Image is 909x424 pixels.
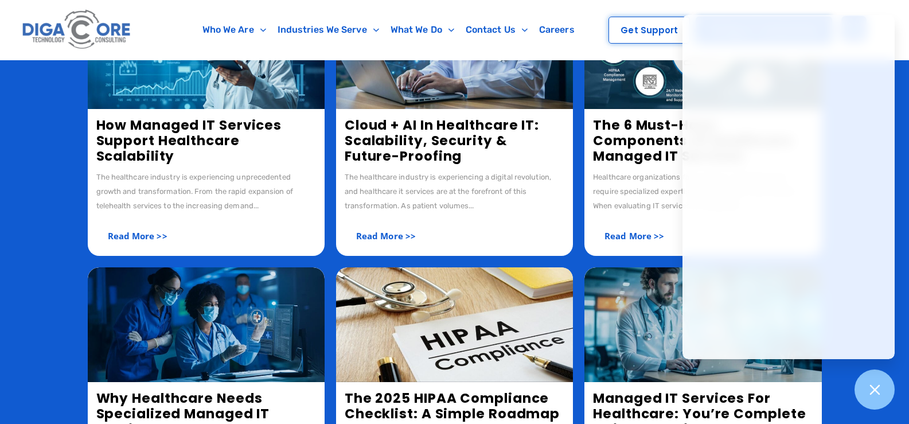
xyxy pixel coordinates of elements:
a: Read More >> [345,224,427,247]
div: The healthcare industry is experiencing unprecedented growth and transformation. From the rapid e... [96,170,316,213]
a: Contact Us [460,17,533,43]
a: Get Support [608,17,690,44]
a: What We Do [385,17,460,43]
a: Read More >> [96,224,179,247]
a: Industries We Serve [272,17,385,43]
a: Cloud + AI in Healthcare IT: Scalability, Security & Future-Proofing [345,116,539,165]
img: Digacore logo 1 [19,6,134,54]
div: Healthcare organizations face unique IT challenges that require specialized expertise and round-t... [593,170,813,213]
img: HIPAA compliance checklist [336,267,573,382]
a: Read More >> [593,224,676,247]
nav: Menu [182,17,595,43]
iframe: Chatgenie Messenger [682,15,895,359]
a: Careers [533,17,580,43]
a: How Managed IT Services Support Healthcare Scalability [96,116,282,165]
a: Who We Are [197,17,272,43]
span: Get Support [621,26,678,34]
div: The healthcare industry is experiencing a digital revolution, and healthcare it services are at t... [345,170,564,213]
a: The 6 Must-Have Components of Healthcare Managed IT Services [593,116,793,165]
img: Why Healthcare Needs Specialized Managed IT Services [88,267,325,382]
img: managed it services for healthcare [584,267,821,382]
